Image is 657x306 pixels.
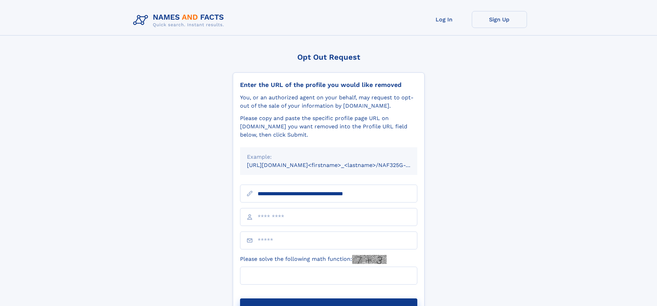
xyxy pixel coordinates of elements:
small: [URL][DOMAIN_NAME]<firstname>_<lastname>/NAF325G-xxxxxxxx [247,162,430,168]
div: Enter the URL of the profile you would like removed [240,81,417,89]
div: Please copy and paste the specific profile page URL on [DOMAIN_NAME] you want removed into the Pr... [240,114,417,139]
div: Opt Out Request [233,53,425,61]
div: Example: [247,153,410,161]
a: Log In [417,11,472,28]
img: Logo Names and Facts [130,11,230,30]
label: Please solve the following math function: [240,255,387,264]
div: You, or an authorized agent on your behalf, may request to opt-out of the sale of your informatio... [240,93,417,110]
a: Sign Up [472,11,527,28]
